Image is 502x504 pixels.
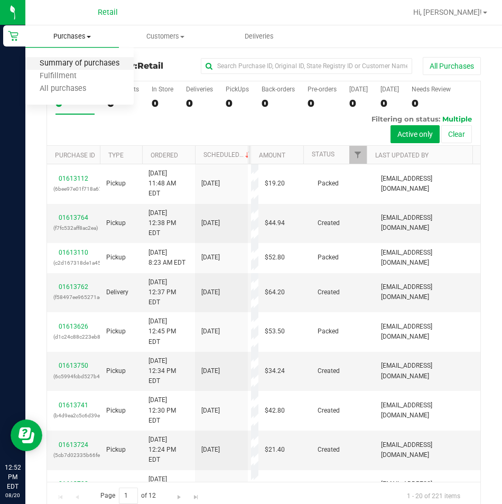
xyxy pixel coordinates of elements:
span: $21.40 [265,445,285,455]
p: 12:52 PM EDT [5,463,21,491]
span: Filtering on status: [371,115,440,123]
div: 0 [226,97,249,109]
div: Needs Review [412,86,451,93]
a: Type [108,152,124,159]
a: 01613724 [59,441,88,449]
span: Deliveries [230,32,288,41]
span: Summary of purchases [25,59,134,68]
p: (6bee97e01f718a67) [53,184,94,194]
a: Go to the next page [172,488,187,502]
a: 01613626 [59,323,88,330]
span: [DATE] [201,326,220,337]
a: Ordered [151,152,178,159]
span: Fulfillment [25,72,91,81]
span: [EMAIL_ADDRESS][DOMAIN_NAME] [381,174,474,194]
a: Go to the last page [188,488,203,502]
span: Hi, [PERSON_NAME]! [413,8,482,16]
a: Deliveries [212,25,306,48]
span: Pickup [106,366,126,376]
span: Page of 12 [91,488,165,504]
div: Deliveries [186,86,213,93]
span: Created [318,218,340,228]
span: Created [318,445,340,455]
span: $42.80 [265,406,285,416]
a: Scheduled [203,151,252,158]
span: [EMAIL_ADDRESS][DOMAIN_NAME] [381,248,474,268]
p: (c2d167318de1a459) [53,258,94,268]
a: Amount [259,152,285,159]
span: Pickup [106,179,126,189]
span: Retail [98,8,118,17]
a: Status [312,151,334,158]
p: (5cb7d02335b66fe9) [53,450,94,460]
span: [EMAIL_ADDRESS][DOMAIN_NAME] [381,479,474,499]
p: (6c5994fcbd527b48) [53,371,94,381]
button: Clear [441,125,472,143]
span: [DATE] 12:38 PM EDT [148,208,189,239]
span: Retail [137,61,163,71]
span: [EMAIL_ADDRESS][DOMAIN_NAME] [381,322,474,342]
span: [DATE] [201,253,220,263]
inline-svg: Retail [8,31,18,41]
div: 0 [262,97,295,109]
span: Created [318,287,340,297]
a: 01613741 [59,402,88,409]
div: 0 [308,97,337,109]
span: [DATE] [201,445,220,455]
span: [DATE] 12:37 PM EDT [148,277,189,308]
input: 1 [119,488,138,504]
span: Pickup [106,445,126,455]
span: Purchases [25,32,119,41]
span: [DATE] 12:24 PM EDT [148,435,189,465]
div: 0 [349,97,368,109]
span: All purchases [25,85,100,94]
span: [DATE] 11:48 AM EDT [148,169,189,199]
span: [EMAIL_ADDRESS][DOMAIN_NAME] [381,361,474,381]
span: Created [318,366,340,376]
span: Delivery [106,287,128,297]
a: 01613764 [59,214,88,221]
span: [DATE] 12:45 PM EDT [148,316,189,347]
th: Address [249,146,250,164]
div: 0 [412,97,451,109]
span: [EMAIL_ADDRESS][DOMAIN_NAME] [381,400,474,421]
div: Pre-orders [308,86,337,93]
span: Packed [318,326,339,337]
span: Multiple [442,115,472,123]
p: (f58497ee965271a4) [53,292,94,302]
div: In Store [152,86,173,93]
a: 01613112 [59,175,88,182]
p: (d1c24c88c223eb85) [53,332,94,342]
span: Packed [318,179,339,189]
iframe: Resource center [11,419,42,451]
span: [DATE] [201,218,220,228]
div: Back-orders [262,86,295,93]
span: [DATE] [201,366,220,376]
span: Pickup [106,406,126,416]
span: Created [318,406,340,416]
span: $19.20 [265,179,285,189]
span: [EMAIL_ADDRESS][DOMAIN_NAME] [381,213,474,233]
span: Packed [318,253,339,263]
span: Pickup [106,218,126,228]
div: 0 [380,97,399,109]
a: 01613110 [59,249,88,256]
span: [DATE] [201,287,220,297]
span: [EMAIL_ADDRESS][DOMAIN_NAME] [381,282,474,302]
span: Customers [119,32,212,41]
p: (f7fc532aff8ac2ea) [53,223,94,233]
div: 0 [152,97,173,109]
a: Last Updated By [375,152,429,159]
a: Purchase ID [55,152,95,159]
span: Pickup [106,326,126,337]
span: Pickup [106,253,126,263]
span: $64.20 [265,287,285,297]
a: 01613750 [59,362,88,369]
a: Purchases Summary of purchases Fulfillment All purchases [25,25,119,48]
div: 0 [186,97,213,109]
span: $44.94 [265,218,285,228]
span: $53.50 [265,326,285,337]
div: PickUps [226,86,249,93]
a: 01613708 [59,480,88,488]
span: [DATE] [201,179,220,189]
